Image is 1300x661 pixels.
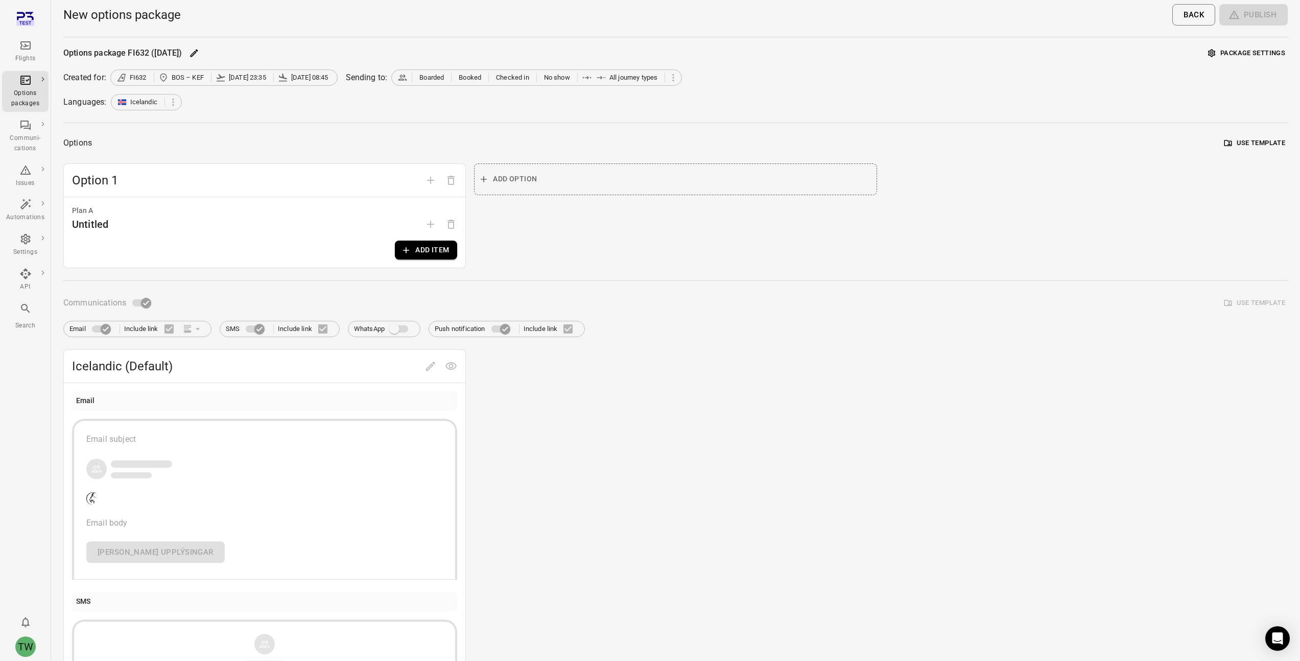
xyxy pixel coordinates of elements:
[172,73,204,83] span: BOS – KEF
[2,36,49,67] a: Flights
[419,73,444,83] span: Boarded
[63,136,92,150] div: Options
[391,69,682,86] div: BoardedBookedChecked inNo showAll journey types
[72,172,420,188] span: Option 1
[6,282,44,292] div: API
[72,216,108,232] div: Untitled
[441,175,461,184] span: Delete option
[63,296,126,310] span: Communications
[609,73,658,83] span: All journey types
[6,178,44,188] div: Issues
[346,72,388,84] div: Sending to:
[72,205,457,217] div: Plan A
[2,71,49,112] a: Options packages
[1222,135,1288,151] button: Use template
[63,7,181,23] h1: New options package
[229,73,266,83] span: [DATE] 23:35
[63,47,182,59] div: Options package FI632 ([DATE])
[1265,626,1290,651] div: Open Intercom Messenger
[15,636,36,657] div: TW
[76,395,95,407] div: Email
[6,133,44,154] div: Communi-cations
[63,72,106,84] div: Created for:
[2,230,49,261] a: Settings
[130,97,157,107] span: Icelandic
[226,319,269,339] label: SMS
[69,319,115,339] label: Email
[278,318,334,340] label: Include link
[63,96,107,108] div: Languages:
[496,73,529,83] span: Checked in
[354,319,414,339] label: WhatsApp
[6,321,44,331] div: Search
[2,195,49,226] a: Automations
[6,213,44,223] div: Automations
[441,219,461,229] span: Options need to have at least one plan
[15,612,36,632] button: Notifications
[6,247,44,257] div: Settings
[6,88,44,109] div: Options packages
[124,318,180,340] label: Include link
[441,361,461,370] span: Preview
[395,241,457,259] button: Add item
[420,175,441,184] span: Add option
[72,358,420,374] span: Icelandic (Default)
[420,361,441,370] span: Edit
[1172,4,1215,26] button: Back
[291,73,328,83] span: [DATE] 08:45
[459,73,481,83] span: Booked
[130,73,147,83] span: FI632
[2,265,49,295] a: API
[2,161,49,192] a: Issues
[2,299,49,334] button: Search
[2,116,49,157] a: Communi-cations
[544,73,570,83] span: No show
[524,318,579,340] label: Include link
[111,94,182,110] div: Icelandic
[11,632,40,661] button: Tony Wang
[1206,45,1288,61] button: Package settings
[6,54,44,64] div: Flights
[186,45,202,61] button: Edit
[435,319,515,339] label: Push notification
[420,219,441,229] span: Add plan
[76,596,90,607] div: SMS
